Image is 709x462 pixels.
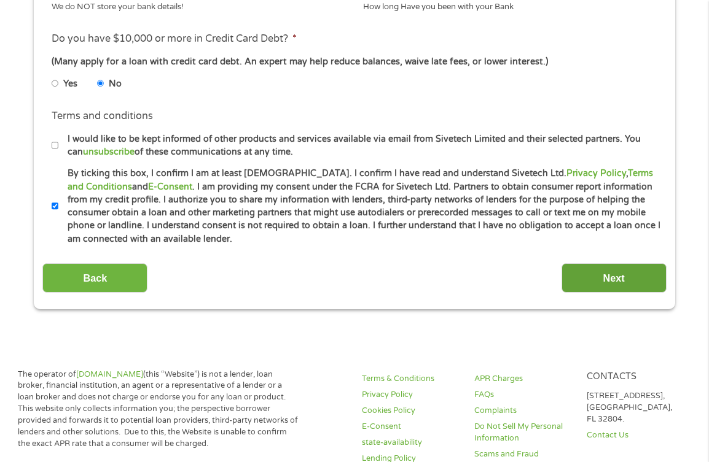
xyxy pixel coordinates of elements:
label: No [109,77,122,91]
a: APR Charges [474,373,571,385]
a: Complaints [474,405,571,417]
a: E-Consent [148,182,192,192]
a: Cookies Policy [362,405,459,417]
label: Terms and conditions [52,110,153,123]
a: E-Consent [362,421,459,433]
label: I would like to be kept informed of other products and services available via email from Sivetech... [58,133,661,159]
input: Back [42,263,147,293]
a: Contact Us [587,429,684,441]
h4: Contacts [587,371,684,383]
label: Yes [63,77,77,91]
a: state-availability [362,437,459,449]
a: [DOMAIN_NAME] [76,369,143,379]
a: Scams and Fraud [474,449,571,460]
p: The operator of (this “Website”) is not a lender, loan broker, financial institution, an agent or... [18,369,299,450]
a: Privacy Policy [566,168,626,179]
a: Do Not Sell My Personal Information [474,421,571,444]
a: Terms and Conditions [68,168,653,191]
a: Privacy Policy [362,389,459,401]
a: unsubscribe [83,147,135,157]
a: Terms & Conditions [362,373,459,385]
a: FAQs [474,389,571,401]
label: By ticking this box, I confirm I am at least [DEMOGRAPHIC_DATA]. I confirm I have read and unders... [58,167,661,245]
div: (Many apply for a loan with credit card debt. An expert may help reduce balances, waive late fees... [52,55,657,69]
p: [STREET_ADDRESS], [GEOGRAPHIC_DATA], FL 32804. [587,390,684,425]
input: Next [562,263,667,293]
label: Do you have $10,000 or more in Credit Card Debt? [52,33,297,45]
